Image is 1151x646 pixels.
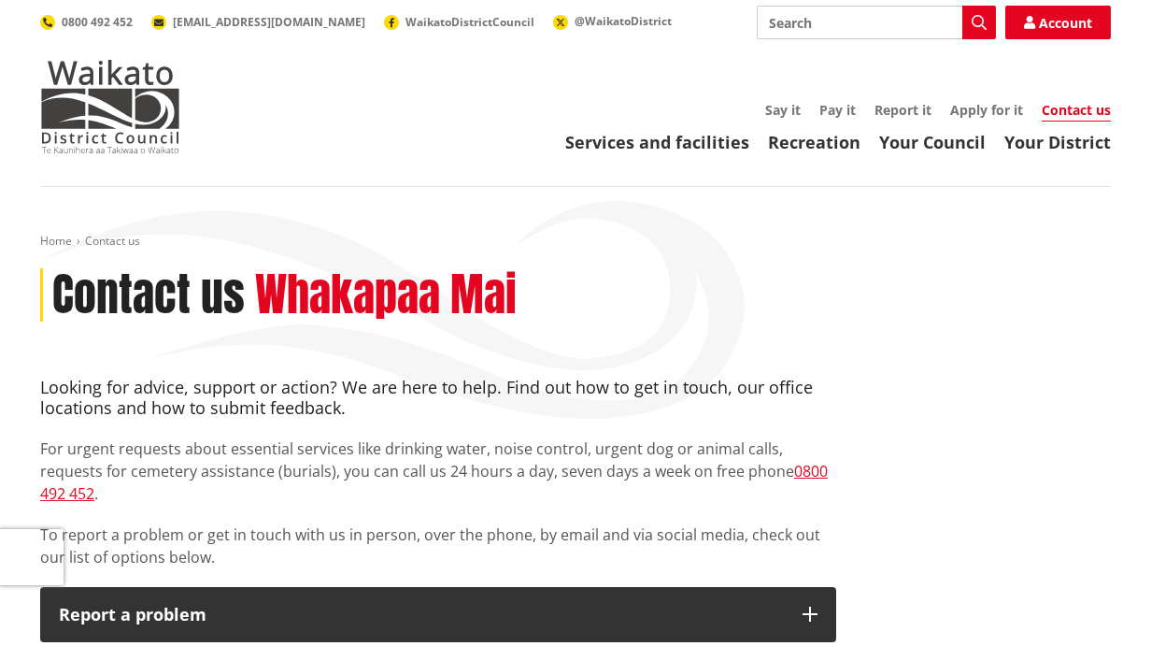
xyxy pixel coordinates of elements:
[575,13,672,29] span: @WaikatoDistrict
[384,14,534,30] a: WaikatoDistrictCouncil
[950,101,1023,119] a: Apply for it
[62,14,133,30] span: 0800 492 452
[1004,131,1111,153] a: Your District
[405,14,534,30] span: WaikatoDistrictCouncil
[40,60,180,153] img: Waikato District Council - Te Kaunihera aa Takiwaa o Waikato
[40,524,836,568] p: To report a problem or get in touch with us in person, over the phone, by email and via social me...
[768,131,860,153] a: Recreation
[565,131,749,153] a: Services and facilities
[40,234,1111,250] nav: breadcrumb
[553,13,672,29] a: @WaikatoDistrict
[40,14,133,30] a: 0800 492 452
[1005,6,1111,39] a: Account
[879,131,986,153] a: Your Council
[52,268,245,323] h1: Contact us
[40,233,72,249] a: Home
[59,606,784,624] p: Report a problem
[819,101,856,119] a: Pay it
[1042,101,1111,122] a: Contact us
[874,101,931,119] a: Report it
[40,587,836,643] button: Report a problem
[151,14,365,30] a: [EMAIL_ADDRESS][DOMAIN_NAME]
[173,14,365,30] span: [EMAIL_ADDRESS][DOMAIN_NAME]
[765,101,801,119] a: Say it
[85,233,140,249] span: Contact us
[40,438,836,505] p: For urgent requests about essential services like drinking water, noise control, urgent dog or an...
[757,6,996,39] input: Search input
[40,378,836,418] h4: Looking for advice, support or action? We are here to help. Find out how to get in touch, our off...
[40,461,828,504] a: 0800 492 452
[255,268,517,323] h2: Whakapaa Mai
